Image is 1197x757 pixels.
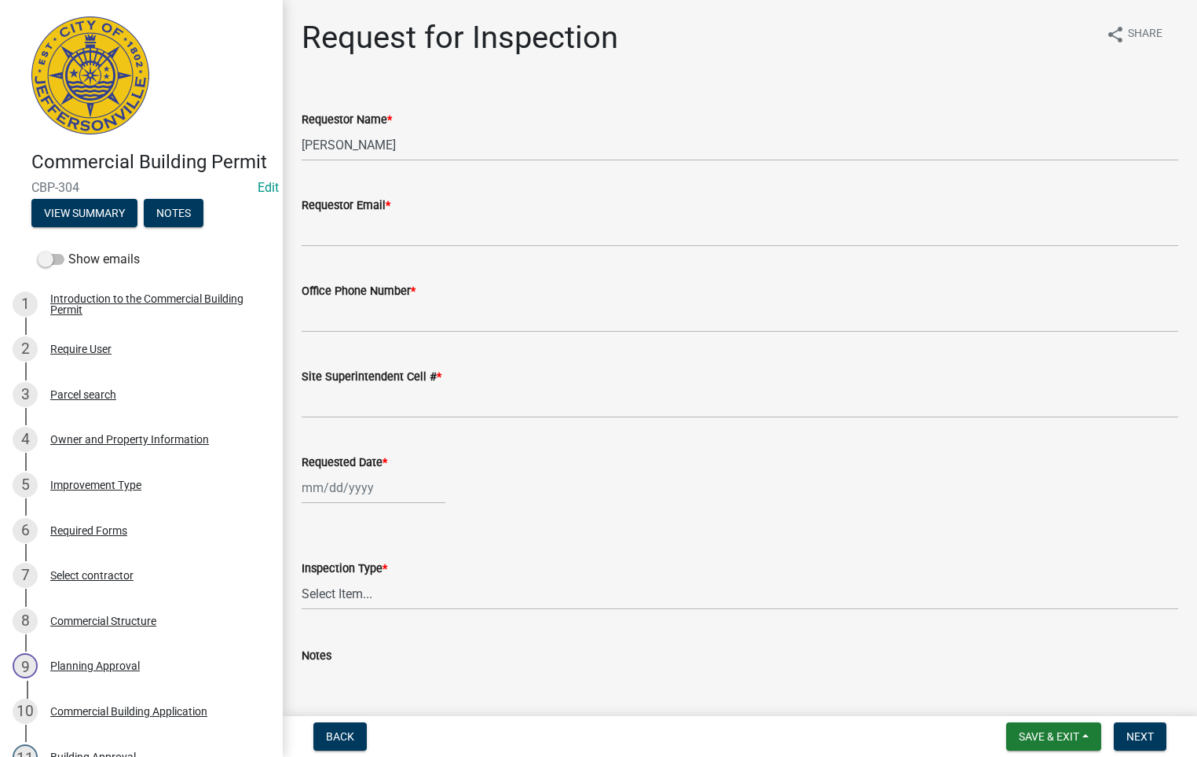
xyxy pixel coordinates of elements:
button: shareShare [1093,19,1175,50]
wm-modal-confirm: Notes [144,208,203,220]
div: 5 [13,472,38,498]
input: mm/dd/yyyy [302,472,445,504]
div: 4 [13,427,38,452]
div: Introduction to the Commercial Building Permit [50,293,258,315]
div: Select contractor [50,570,134,581]
div: Owner and Property Information [50,434,209,445]
button: View Summary [31,199,137,227]
label: Requestor Name [302,115,392,126]
label: Inspection Type [302,564,387,575]
div: 10 [13,699,38,724]
div: Improvement Type [50,480,141,491]
div: 3 [13,382,38,407]
div: Commercial Structure [50,616,156,627]
label: Requested Date [302,458,387,469]
div: Commercial Building Application [50,706,207,717]
i: share [1106,25,1125,44]
button: Notes [144,199,203,227]
span: Next [1126,730,1154,743]
button: Next [1114,722,1166,751]
div: 9 [13,653,38,678]
div: Planning Approval [50,660,140,671]
div: Parcel search [50,389,116,400]
wm-modal-confirm: Edit Application Number [258,180,279,195]
h4: Commercial Building Permit [31,151,270,174]
button: Back [313,722,367,751]
div: 6 [13,518,38,543]
div: 8 [13,608,38,634]
a: Edit [258,180,279,195]
button: Save & Exit [1006,722,1101,751]
div: Required Forms [50,525,127,536]
span: Back [326,730,354,743]
div: 7 [13,563,38,588]
div: Require User [50,344,112,355]
div: 1 [13,292,38,317]
wm-modal-confirm: Summary [31,208,137,220]
div: 2 [13,336,38,362]
label: Requestor Email [302,200,390,211]
label: Show emails [38,250,140,269]
label: Site Superintendent Cell # [302,372,441,383]
label: Notes [302,651,331,662]
span: Share [1128,25,1162,44]
label: Office Phone Number [302,286,415,297]
span: Save & Exit [1019,730,1079,743]
span: CBP-304 [31,180,251,195]
img: City of Jeffersonville, Indiana [31,17,149,134]
h1: Request for Inspection [302,19,618,57]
